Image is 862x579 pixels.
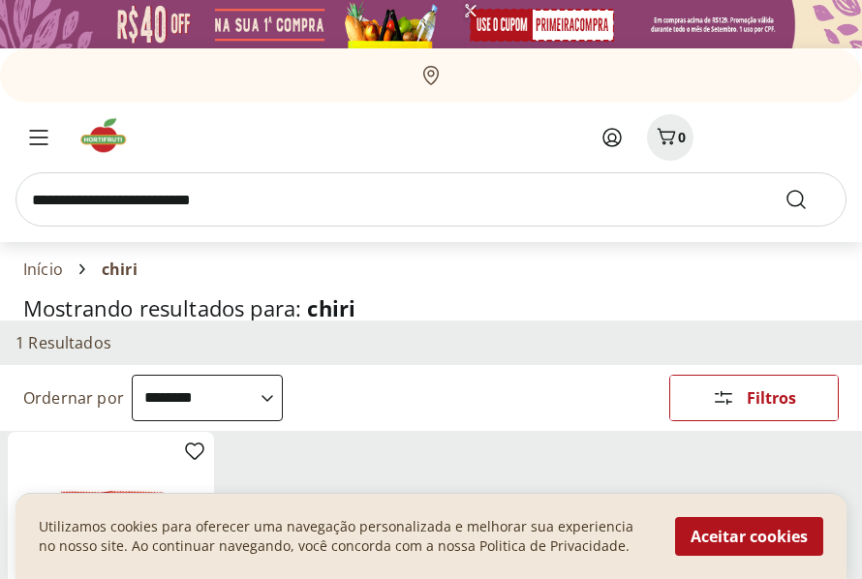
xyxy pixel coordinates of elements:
[23,260,63,278] a: Início
[15,332,111,353] h2: 1 Resultados
[23,296,839,320] h1: Mostrando resultados para:
[669,375,839,421] button: Filtros
[675,517,823,556] button: Aceitar cookies
[785,188,831,211] button: Submit Search
[307,293,355,322] span: chiri
[712,386,735,410] svg: Abrir Filtros
[15,172,847,227] input: search
[647,114,693,161] button: Carrinho
[678,128,686,146] span: 0
[102,260,138,278] span: chiri
[15,114,62,161] button: Menu
[747,390,796,406] span: Filtros
[23,387,124,409] label: Ordernar por
[77,116,142,155] img: Hortifruti
[39,517,652,556] p: Utilizamos cookies para oferecer uma navegação personalizada e melhorar sua experiencia no nosso ...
